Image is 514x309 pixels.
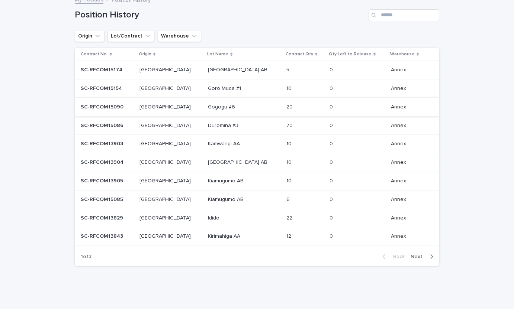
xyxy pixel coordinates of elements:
[208,158,269,166] p: [GEOGRAPHIC_DATA] AB
[391,139,408,147] p: Annex
[286,84,293,92] p: 10
[81,103,125,110] p: SC-RFCOM15090
[81,195,125,203] p: SC-RFCOM15085
[208,84,242,92] p: Goro Muda #1
[286,232,293,240] p: 12
[208,232,242,240] p: Kirimahiga AA
[75,209,439,227] tr: SC-RFCOM13829SC-RFCOM13829 [GEOGRAPHIC_DATA][GEOGRAPHIC_DATA] IdidoIdido 2222 00 AnnexAnnex
[139,139,192,147] p: [GEOGRAPHIC_DATA]
[330,121,334,129] p: 0
[75,30,105,42] button: Origin
[81,121,125,129] p: SC-RFCOM15086
[286,139,293,147] p: 10
[75,61,439,79] tr: SC-RFCOM15174SC-RFCOM15174 [GEOGRAPHIC_DATA][GEOGRAPHIC_DATA] [GEOGRAPHIC_DATA] AB[GEOGRAPHIC_DAT...
[330,84,334,92] p: 0
[376,253,408,260] button: Back
[81,50,108,58] p: Contract No.
[208,139,241,147] p: Kamwangi AA
[75,172,439,190] tr: SC-RFCOM13905SC-RFCOM13905 [GEOGRAPHIC_DATA][GEOGRAPHIC_DATA] Kiamugumo ABKiamugumo AB 1010 00 An...
[81,232,125,240] p: SC-RFCOM13843
[139,84,192,92] p: [GEOGRAPHIC_DATA]
[158,30,201,42] button: Warehouse
[286,103,294,110] p: 20
[81,214,125,221] p: SC-RFCOM13829
[390,50,415,58] p: Warehouse
[330,232,334,240] p: 0
[330,103,334,110] p: 0
[391,158,408,166] p: Annex
[208,214,221,221] p: Idido
[75,153,439,172] tr: SC-RFCOM13904SC-RFCOM13904 [GEOGRAPHIC_DATA][GEOGRAPHIC_DATA] [GEOGRAPHIC_DATA] AB[GEOGRAPHIC_DAT...
[81,65,124,73] p: SC-RFCOM15174
[286,214,294,221] p: 22
[286,121,294,129] p: 70
[391,195,408,203] p: Annex
[75,116,439,135] tr: SC-RFCOM15086SC-RFCOM15086 [GEOGRAPHIC_DATA][GEOGRAPHIC_DATA] Duromina #3Duromina #3 7070 00 Anne...
[330,65,334,73] p: 0
[408,253,439,260] button: Next
[208,176,245,184] p: Kiamugumo AB
[330,176,334,184] p: 0
[286,195,291,203] p: 6
[139,232,192,240] p: [GEOGRAPHIC_DATA]
[75,79,439,98] tr: SC-RFCOM15154SC-RFCOM15154 [GEOGRAPHIC_DATA][GEOGRAPHIC_DATA] Goro Muda #1Goro Muda #1 1010 00 An...
[75,248,97,266] p: 1 of 3
[81,84,123,92] p: SC-RFCOM15154
[208,195,245,203] p: Kiamugumo AB
[411,254,427,259] span: Next
[139,103,192,110] p: [GEOGRAPHIC_DATA]
[286,176,293,184] p: 10
[139,121,192,129] p: [GEOGRAPHIC_DATA]
[208,103,237,110] p: Gogogu #6
[391,121,408,129] p: Annex
[139,65,192,73] p: [GEOGRAPHIC_DATA]
[139,214,192,221] p: [GEOGRAPHIC_DATA]
[391,214,408,221] p: Annex
[391,232,408,240] p: Annex
[389,254,405,259] span: Back
[207,50,228,58] p: Lot Name
[391,103,408,110] p: Annex
[208,65,269,73] p: [GEOGRAPHIC_DATA] AB
[330,139,334,147] p: 0
[75,10,366,20] h1: Position History
[286,158,293,166] p: 10
[139,176,192,184] p: [GEOGRAPHIC_DATA]
[330,195,334,203] p: 0
[75,190,439,209] tr: SC-RFCOM15085SC-RFCOM15085 [GEOGRAPHIC_DATA][GEOGRAPHIC_DATA] Kiamugumo ABKiamugumo AB 66 00 Anne...
[75,98,439,116] tr: SC-RFCOM15090SC-RFCOM15090 [GEOGRAPHIC_DATA][GEOGRAPHIC_DATA] Gogogu #6Gogogu #6 2020 00 AnnexAnnex
[286,65,291,73] p: 5
[391,84,408,92] p: Annex
[107,30,155,42] button: Lot/Contract
[369,9,439,21] input: Search
[286,50,313,58] p: Contract Qty
[139,195,192,203] p: [GEOGRAPHIC_DATA]
[75,135,439,153] tr: SC-RFCOM13903SC-RFCOM13903 [GEOGRAPHIC_DATA][GEOGRAPHIC_DATA] Kamwangi AAKamwangi AA 1010 00 Anne...
[81,176,125,184] p: SC-RFCOM13905
[391,65,408,73] p: Annex
[139,50,151,58] p: Origin
[329,50,372,58] p: Qty Left to Release
[330,158,334,166] p: 0
[330,214,334,221] p: 0
[208,121,240,129] p: Duromina #3
[81,139,125,147] p: SC-RFCOM13903
[81,158,125,166] p: SC-RFCOM13904
[139,158,192,166] p: [GEOGRAPHIC_DATA]
[75,227,439,246] tr: SC-RFCOM13843SC-RFCOM13843 [GEOGRAPHIC_DATA][GEOGRAPHIC_DATA] Kirimahiga AAKirimahiga AA 1212 00 ...
[391,176,408,184] p: Annex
